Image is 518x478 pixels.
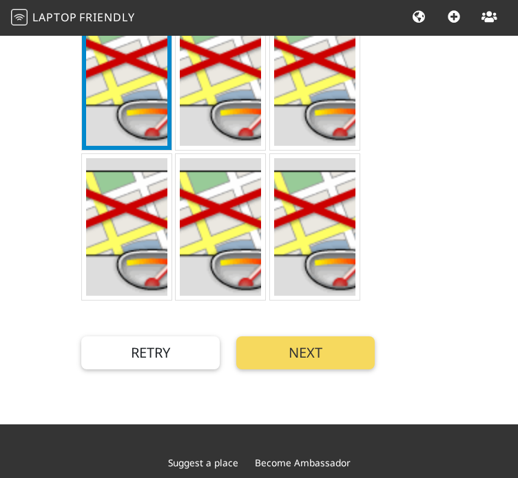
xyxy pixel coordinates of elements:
[79,10,134,25] span: Friendly
[168,456,238,469] a: Suggest a place
[86,8,167,146] img: PhotoService.GetPhoto
[86,158,167,296] img: PhotoService.GetPhoto
[236,336,375,369] button: Next
[274,8,355,146] img: PhotoService.GetPhoto
[255,456,351,469] a: Become Ambassador
[274,158,355,296] img: PhotoService.GetPhoto
[32,10,77,25] span: Laptop
[11,6,135,30] a: LaptopFriendly LaptopFriendly
[180,158,261,296] img: PhotoService.GetPhoto
[81,336,220,369] button: Retry
[180,8,261,146] img: PhotoService.GetPhoto
[11,9,28,25] img: LaptopFriendly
